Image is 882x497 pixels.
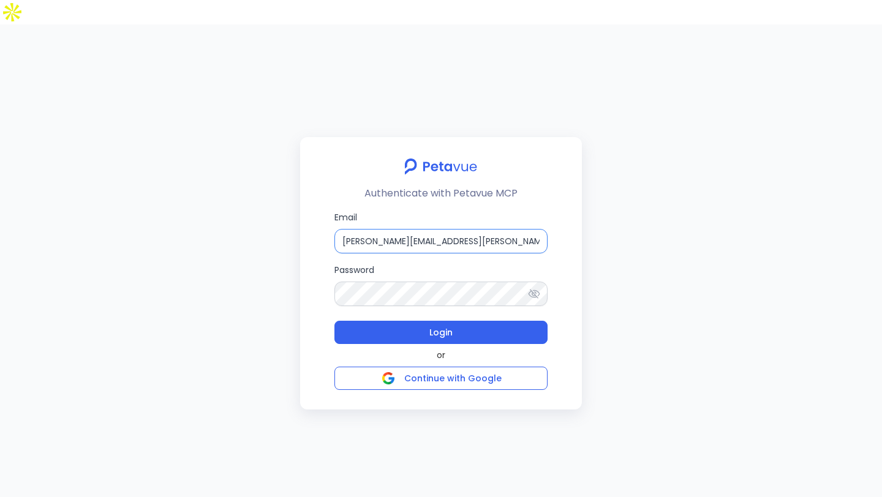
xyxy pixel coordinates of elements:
[334,211,548,253] label: Email
[396,152,485,181] img: petavue logo
[404,372,502,384] span: Continue with Google
[334,367,548,390] button: Continue with Google
[429,325,453,340] span: Login
[334,263,548,306] label: Password
[334,282,548,306] input: Password
[334,229,548,253] input: Email
[364,186,518,201] p: Authenticate with Petavue MCP
[437,349,445,362] span: or
[334,321,548,344] button: Login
